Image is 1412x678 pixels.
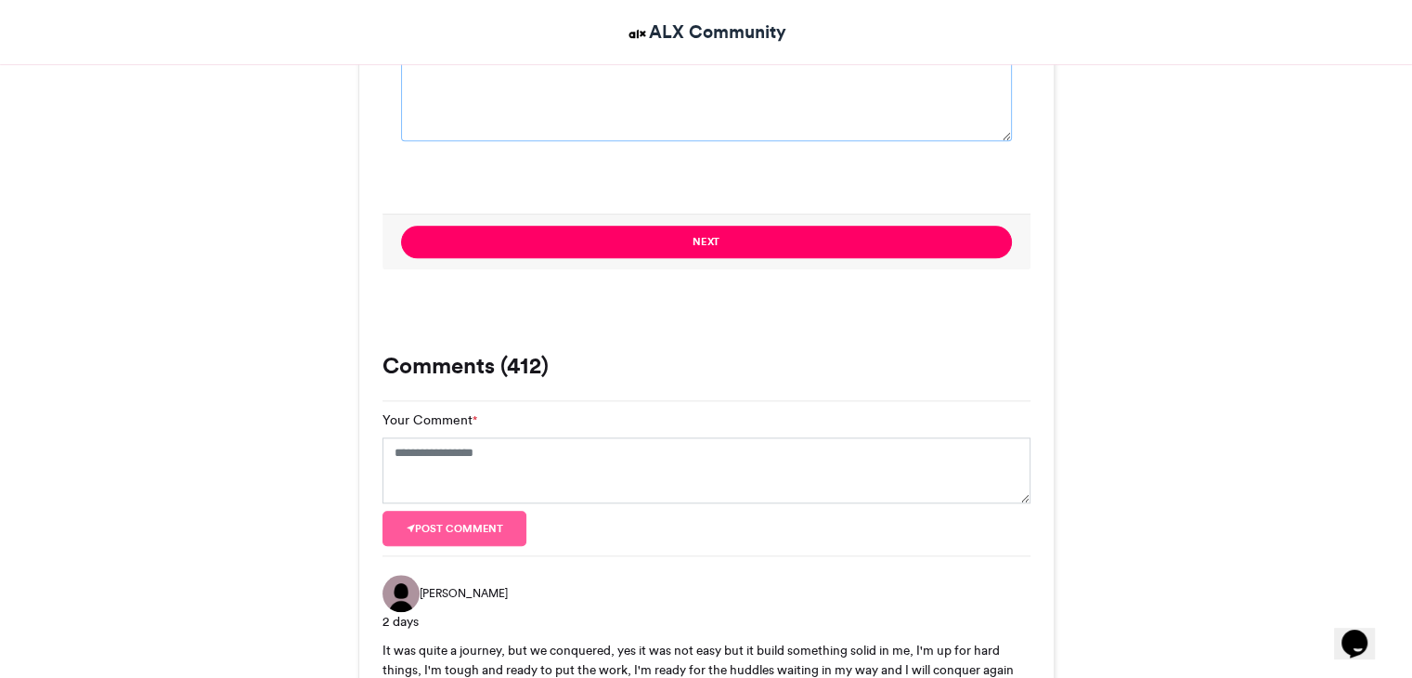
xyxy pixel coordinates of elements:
[382,575,420,612] img: Meith
[626,22,649,46] img: ALX Community
[401,226,1012,258] button: Next
[382,355,1030,377] h3: Comments (412)
[420,585,508,602] span: [PERSON_NAME]
[382,612,1030,632] div: 2 days
[382,511,527,546] button: Post comment
[1334,604,1393,659] iframe: chat widget
[626,19,786,46] a: ALX Community
[382,411,477,430] label: Your Comment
